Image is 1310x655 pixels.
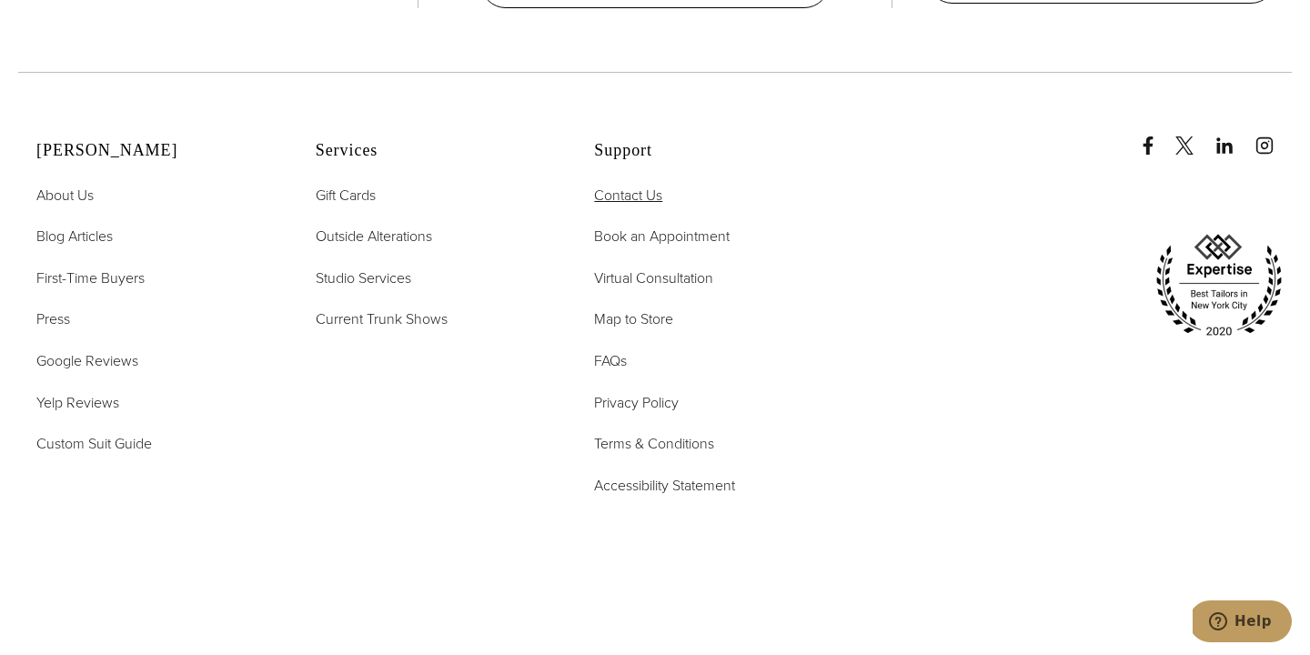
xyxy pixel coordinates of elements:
[594,184,662,207] a: Contact Us
[316,226,432,247] span: Outside Alterations
[36,350,138,371] span: Google Reviews
[36,141,270,161] h2: [PERSON_NAME]
[594,432,714,456] a: Terms & Conditions
[36,308,70,329] span: Press
[594,475,735,496] span: Accessibility Statement
[316,225,432,248] a: Outside Alterations
[36,307,70,331] a: Press
[594,225,730,248] a: Book an Appointment
[316,141,549,161] h2: Services
[36,226,113,247] span: Blog Articles
[594,350,627,371] span: FAQs
[1175,118,1212,155] a: x/twitter
[594,392,679,413] span: Privacy Policy
[36,225,113,248] a: Blog Articles
[594,349,627,373] a: FAQs
[1215,118,1252,155] a: linkedin
[316,307,448,331] a: Current Trunk Shows
[316,267,411,290] a: Studio Services
[316,267,411,288] span: Studio Services
[594,184,828,498] nav: Support Footer Nav
[36,433,152,454] span: Custom Suit Guide
[1255,118,1292,155] a: instagram
[316,184,549,331] nav: Services Footer Nav
[36,267,145,288] span: First-Time Buyers
[36,185,94,206] span: About Us
[316,184,376,207] a: Gift Cards
[594,474,735,498] a: Accessibility Statement
[36,349,138,373] a: Google Reviews
[594,307,673,331] a: Map to Store
[594,141,828,161] h2: Support
[594,308,673,329] span: Map to Store
[1193,600,1292,646] iframe: Opens a widget where you can chat to one of our agents
[594,391,679,415] a: Privacy Policy
[36,184,94,207] a: About Us
[36,267,145,290] a: First-Time Buyers
[316,185,376,206] span: Gift Cards
[594,226,730,247] span: Book an Appointment
[316,308,448,329] span: Current Trunk Shows
[594,267,713,290] a: Virtual Consultation
[36,392,119,413] span: Yelp Reviews
[594,433,714,454] span: Terms & Conditions
[594,267,713,288] span: Virtual Consultation
[1139,118,1172,155] a: Facebook
[36,391,119,415] a: Yelp Reviews
[594,185,662,206] span: Contact Us
[36,432,152,456] a: Custom Suit Guide
[36,184,270,456] nav: Alan David Footer Nav
[1146,227,1292,344] img: expertise, best tailors in new york city 2020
